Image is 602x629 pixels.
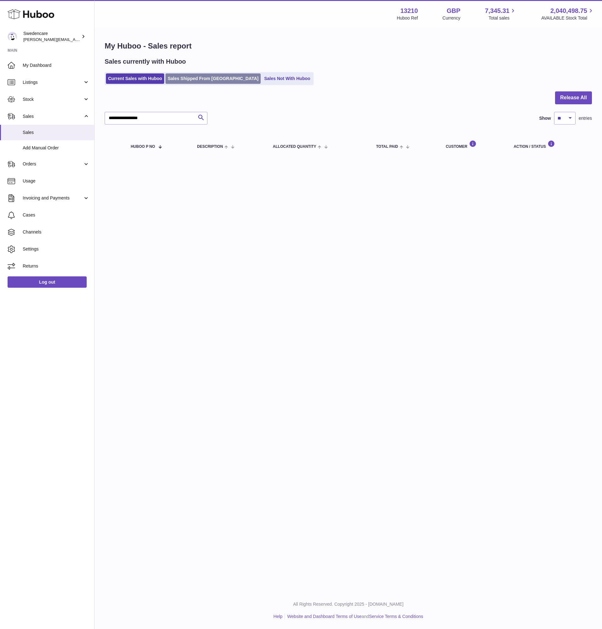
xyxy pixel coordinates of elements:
a: 2,040,498.75 AVAILABLE Stock Total [541,7,594,21]
span: Description [197,145,223,149]
span: Invoicing and Payments [23,195,83,201]
strong: 13210 [400,7,418,15]
p: All Rights Reserved. Copyright 2025 - [DOMAIN_NAME] [100,601,597,607]
span: Total paid [376,145,398,149]
span: AVAILABLE Stock Total [541,15,594,21]
label: Show [539,115,551,121]
a: Current Sales with Huboo [106,73,164,84]
span: Total sales [489,15,517,21]
span: Usage [23,178,90,184]
li: and [285,614,423,620]
a: Sales Not With Huboo [262,73,312,84]
span: Orders [23,161,83,167]
span: Listings [23,79,83,85]
img: daniel.corbridge@swedencare.co.uk [8,32,17,41]
div: Swedencare [23,31,80,43]
a: 7,345.31 Total sales [485,7,517,21]
span: [PERSON_NAME][EMAIL_ADDRESS][PERSON_NAME][DOMAIN_NAME] [23,37,160,42]
div: Action / Status [514,140,586,149]
span: My Dashboard [23,62,90,68]
span: 7,345.31 [485,7,510,15]
span: Huboo P no [131,145,155,149]
strong: GBP [447,7,460,15]
span: Returns [23,263,90,269]
span: Add Manual Order [23,145,90,151]
div: Huboo Ref [397,15,418,21]
h1: My Huboo - Sales report [105,41,592,51]
a: Sales Shipped From [GEOGRAPHIC_DATA] [165,73,261,84]
span: Sales [23,113,83,119]
span: ALLOCATED Quantity [273,145,316,149]
a: Log out [8,276,87,288]
a: Help [274,614,283,619]
a: Website and Dashboard Terms of Use [287,614,362,619]
span: Settings [23,246,90,252]
div: Customer [446,140,501,149]
span: Cases [23,212,90,218]
span: 2,040,498.75 [550,7,587,15]
a: Service Terms & Conditions [369,614,423,619]
span: Channels [23,229,90,235]
span: Stock [23,96,83,102]
div: Currency [443,15,460,21]
h2: Sales currently with Huboo [105,57,186,66]
button: Release All [555,91,592,104]
span: Sales [23,130,90,136]
span: entries [579,115,592,121]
